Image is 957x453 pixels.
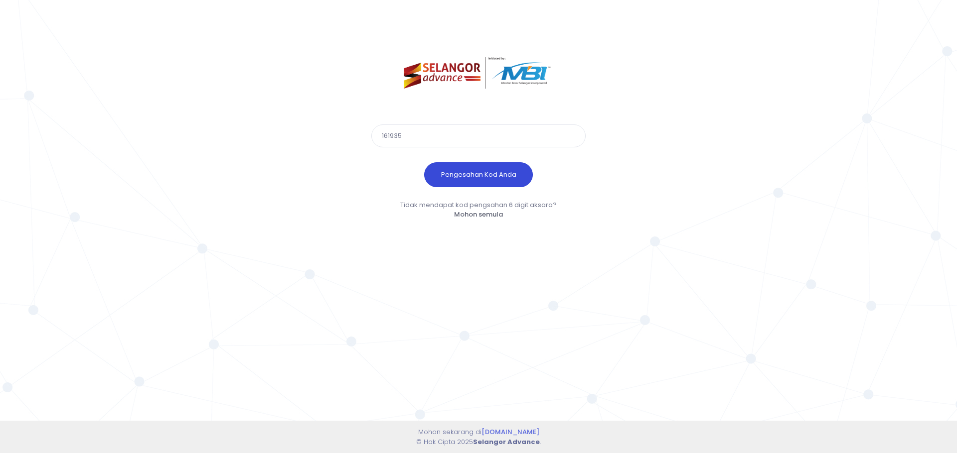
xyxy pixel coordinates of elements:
a: Mohon semula [454,210,503,219]
img: selangor-advance.png [404,57,554,89]
strong: Selangor Advance [473,437,540,447]
button: Pengesahan Kod Anda [424,162,533,187]
a: [DOMAIN_NAME] [481,427,539,437]
input: Kod pengesahan 6 digit aksara [371,124,586,147]
span: Tidak mendapat kod pengsahan 6 digit aksara? [400,200,557,210]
